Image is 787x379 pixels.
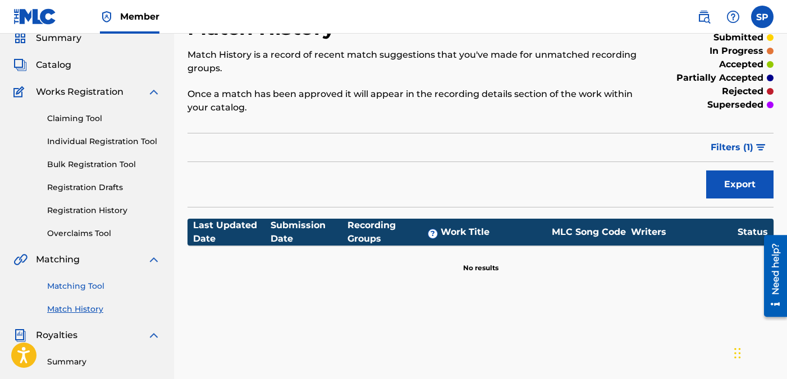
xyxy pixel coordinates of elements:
img: expand [147,253,161,266]
div: Help [722,6,744,28]
p: accepted [719,58,763,71]
img: Matching [13,253,28,266]
a: Registration Drafts [47,182,161,193]
a: CatalogCatalog [13,58,71,72]
span: Works Registration [36,85,123,99]
span: Summary [36,31,81,45]
span: Royalties [36,329,77,342]
img: expand [147,329,161,342]
iframe: Resource Center [756,230,787,321]
div: Last Updated Date [193,219,271,246]
p: No results [463,249,498,273]
p: Match History is a record of recent match suggestions that you've made for unmatched recording gr... [187,48,639,75]
a: Overclaims Tool [47,228,161,239]
div: Drag [734,336,741,370]
div: Status [738,225,768,239]
p: submitted [713,31,763,44]
p: Once a match has been approved it will appear in the recording details section of the work within... [187,87,639,114]
p: in progress [710,44,763,58]
img: Summary [13,31,27,45]
a: SummarySummary [13,31,81,45]
button: Export [706,170,774,198]
div: Submission Date [271,219,348,246]
a: Summary [47,356,161,368]
img: expand [147,85,161,99]
a: Public Search [693,6,715,28]
div: Recording Groups [347,219,440,246]
img: Works Registration [13,85,28,99]
a: Match History [47,303,161,315]
button: Filters (1) [704,133,774,161]
div: Work Title [441,225,547,239]
a: Bulk Registration Tool [47,159,161,170]
img: MLC Logo [13,8,57,25]
a: Matching Tool [47,280,161,292]
p: partially accepted [676,71,763,85]
div: User Menu [751,6,774,28]
img: search [697,10,711,24]
a: Registration History [47,205,161,216]
span: Catalog [36,58,71,72]
img: Catalog [13,58,27,72]
span: Member [120,10,159,23]
p: superseded [707,98,763,112]
span: Filters ( 1 ) [711,141,753,154]
iframe: Chat Widget [731,325,787,379]
a: Claiming Tool [47,113,161,124]
div: MLC Song Code [547,225,631,239]
img: filter [756,144,766,151]
a: Individual Registration Tool [47,136,161,147]
img: Royalties [13,329,27,342]
img: help [726,10,740,24]
p: rejected [722,85,763,98]
img: Top Rightsholder [100,10,113,24]
span: ? [428,229,437,238]
span: Matching [36,253,80,266]
div: Writers [631,225,738,239]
